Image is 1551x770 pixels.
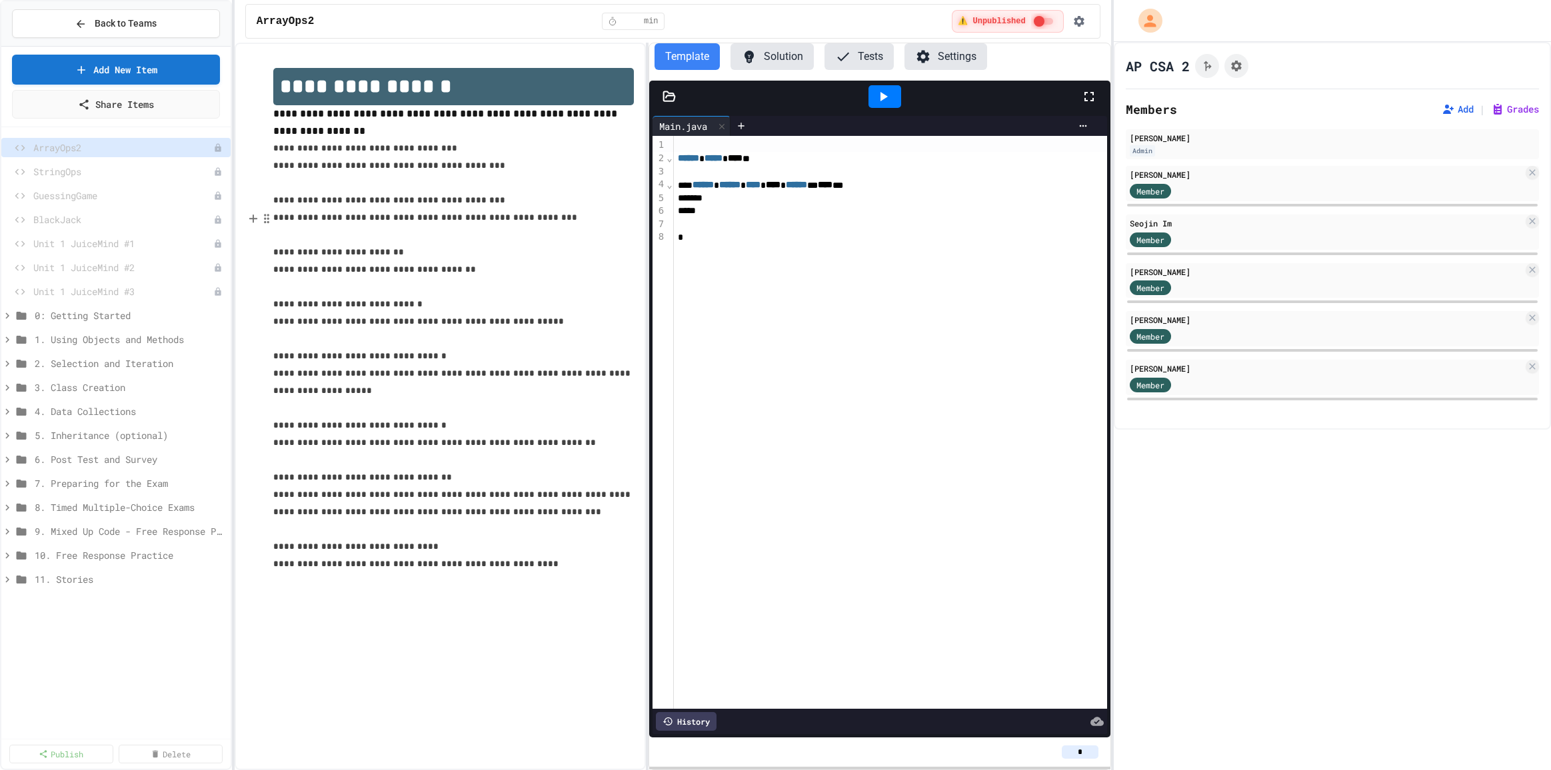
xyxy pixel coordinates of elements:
[653,230,666,244] div: 8
[1130,266,1523,278] div: [PERSON_NAME]
[35,524,225,538] span: 9. Mixed Up Code - Free Response Practice
[1136,282,1164,294] span: Member
[119,745,223,763] a: Delete
[35,500,225,514] span: 8. Timed Multiple-Choice Exams
[33,141,213,155] span: ArrayOps2
[1136,185,1164,197] span: Member
[213,215,223,224] div: Unpublished
[653,218,666,231] div: 7
[95,17,157,31] span: Back to Teams
[213,239,223,248] div: Unpublished
[213,167,223,177] div: Unpublished
[213,143,223,153] div: Unpublished
[35,428,225,442] span: 5. Inheritance (optional)
[653,139,666,152] div: 1
[653,152,666,165] div: 2
[1136,330,1164,342] span: Member
[35,548,225,562] span: 10. Free Response Practice
[35,404,225,418] span: 4. Data Collections
[653,165,666,179] div: 3
[33,236,213,250] span: Unit 1 JuiceMind #1
[951,10,1064,33] div: ⚠️ Students cannot see this content! Click the toggle to publish it and make it visible to your c...
[666,179,673,190] span: Fold line
[35,452,225,466] span: 6. Post Test and Survey
[653,178,666,191] div: 4
[35,572,225,586] span: 11. Stories
[1224,54,1248,78] button: Assignment Settings
[653,119,714,133] div: Main.java
[33,189,213,202] span: GuessingGame
[213,191,223,200] div: Unpublished
[1124,5,1166,36] div: My Account
[731,43,814,70] button: Solution
[1130,145,1155,157] div: Admin
[1126,57,1190,75] h1: AP CSA 2
[656,712,717,731] div: History
[35,356,225,370] span: 2. Selection and Iteration
[12,9,220,38] button: Back to Teams
[1126,100,1177,119] h2: Members
[33,284,213,298] span: Unit 1 JuiceMind #3
[1130,217,1523,229] div: Seojin Im
[644,16,659,27] span: min
[1195,54,1219,78] button: Click to see fork details
[653,204,666,218] div: 6
[1491,103,1539,116] button: Grades
[33,165,213,179] span: StringOps
[33,260,213,274] span: Unit 1 JuiceMind #2
[958,16,1026,27] span: ⚠️ Unpublished
[213,287,223,296] div: Unpublished
[653,192,666,205] div: 5
[1440,659,1538,715] iframe: chat widget
[653,116,731,136] div: Main.java
[1130,362,1523,374] div: [PERSON_NAME]
[904,43,987,70] button: Settings
[655,43,720,70] button: Template
[1130,314,1523,326] div: [PERSON_NAME]
[12,55,220,85] a: Add New Item
[1136,234,1164,246] span: Member
[213,263,223,272] div: Unpublished
[33,212,213,226] span: BlackJack
[35,476,225,490] span: 7. Preparing for the Exam
[9,745,113,763] a: Publish
[35,332,225,346] span: 1. Using Objects and Methods
[12,90,220,119] a: Share Items
[1442,103,1474,116] button: Add
[824,43,894,70] button: Tests
[257,13,314,29] span: ArrayOps2
[35,380,225,394] span: 3. Class Creation
[35,308,225,322] span: 0: Getting Started
[1136,379,1164,391] span: Member
[1130,132,1535,144] div: [PERSON_NAME]
[1495,717,1538,757] iframe: chat widget
[1479,101,1486,117] span: |
[1130,169,1523,181] div: [PERSON_NAME]
[666,153,673,163] span: Fold line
